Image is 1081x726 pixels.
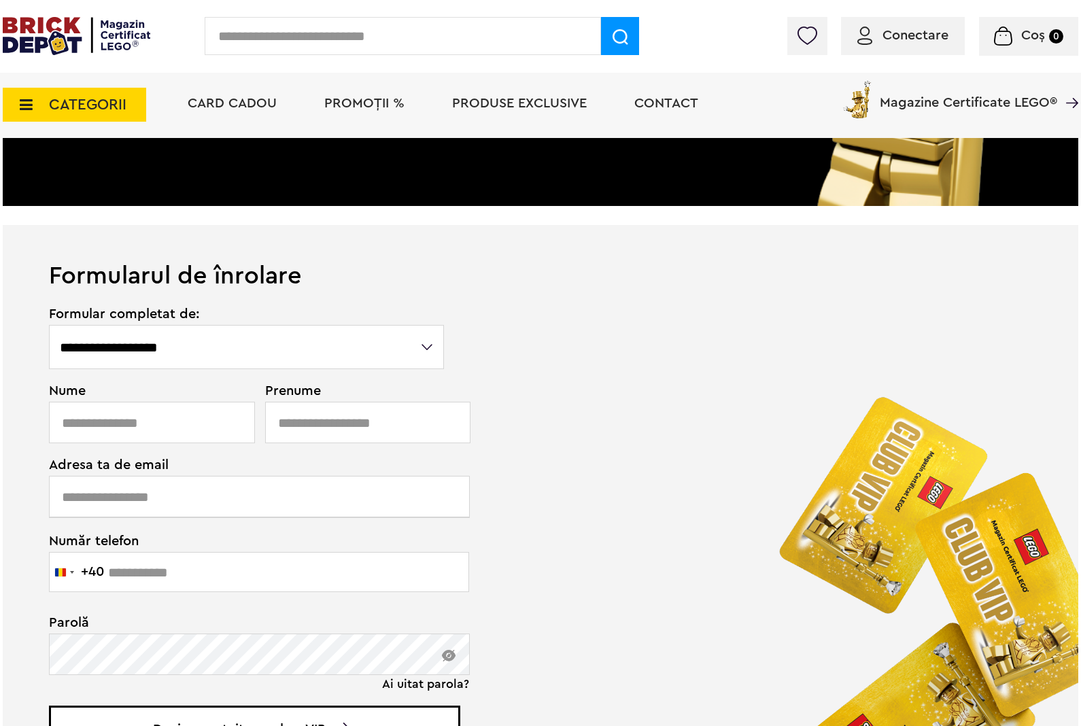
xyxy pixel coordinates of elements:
span: Parolă [49,616,445,629]
span: Nume [49,384,247,398]
h1: Formularul de înrolare [3,225,1078,288]
a: Conectare [857,29,948,42]
small: 0 [1049,29,1063,44]
a: Contact [634,97,698,110]
a: Ai uitat parola? [382,677,469,691]
a: Produse exclusive [452,97,587,110]
span: Coș [1021,29,1045,42]
div: +40 [81,565,104,578]
button: Selected country [50,553,104,591]
span: Număr telefon [49,532,445,548]
span: Formular completat de: [49,307,445,321]
span: Magazine Certificate LEGO® [880,78,1057,109]
span: Adresa ta de email [49,458,445,472]
a: PROMOȚII % [324,97,405,110]
a: Card Cadou [188,97,277,110]
span: Prenume [265,384,446,398]
span: CATEGORII [49,97,126,112]
span: Conectare [882,29,948,42]
a: Magazine Certificate LEGO® [1057,78,1078,92]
